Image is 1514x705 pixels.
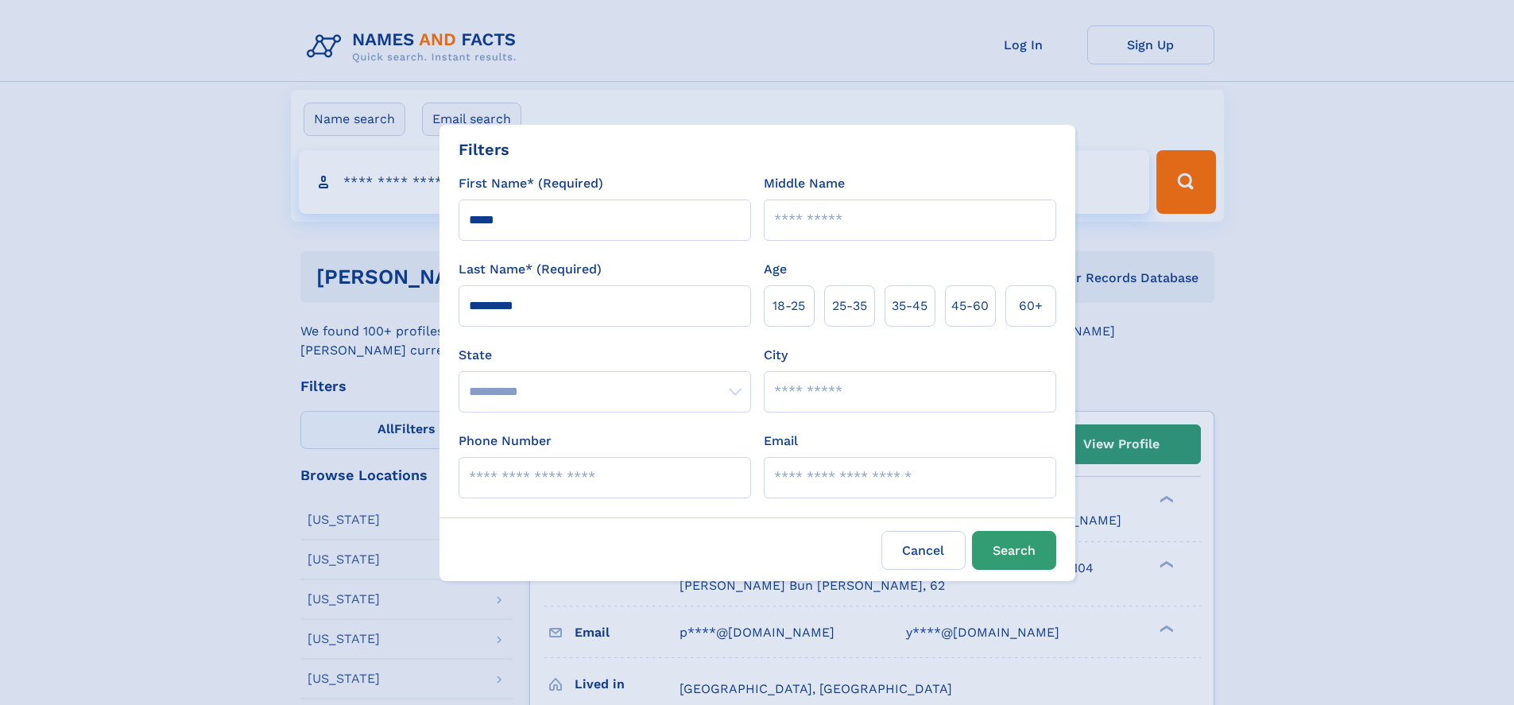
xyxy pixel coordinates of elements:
[459,260,602,279] label: Last Name* (Required)
[459,138,509,161] div: Filters
[459,174,603,193] label: First Name* (Required)
[951,296,989,316] span: 45‑60
[1019,296,1043,316] span: 60+
[881,531,966,570] label: Cancel
[459,432,552,451] label: Phone Number
[772,296,805,316] span: 18‑25
[972,531,1056,570] button: Search
[764,260,787,279] label: Age
[764,432,798,451] label: Email
[764,174,845,193] label: Middle Name
[832,296,867,316] span: 25‑35
[764,346,788,365] label: City
[459,346,751,365] label: State
[892,296,927,316] span: 35‑45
